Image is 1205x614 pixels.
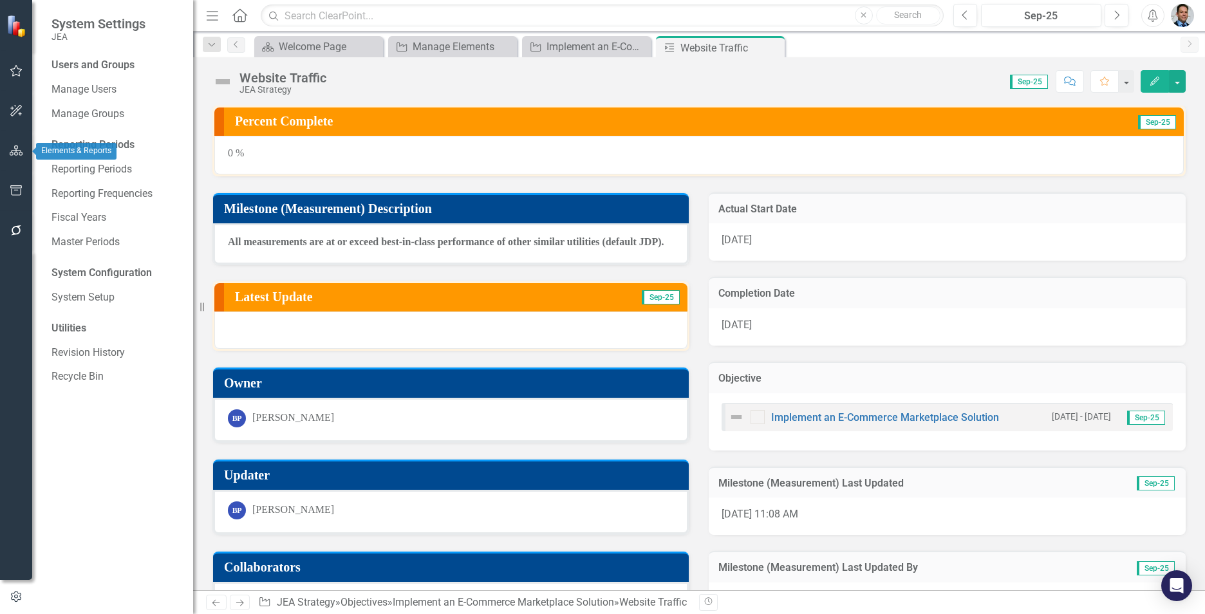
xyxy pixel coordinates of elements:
[214,136,1184,174] div: 0 %
[228,501,246,519] div: BP
[51,321,180,336] div: Utilities
[51,369,180,384] a: Recycle Bin
[224,376,682,390] h3: Owner
[718,562,1101,573] h3: Milestone (Measurement) Last Updated By
[212,71,233,92] img: Not Defined
[413,39,514,55] div: Manage Elements
[51,138,180,153] div: Reporting Periods
[771,411,999,423] a: Implement an E-Commerce Marketplace Solution
[51,58,180,73] div: Users and Groups
[51,266,180,281] div: System Configuration
[1052,411,1111,423] small: [DATE] - [DATE]
[228,236,664,247] strong: All measurements are at or exceed best-in-class performance of other similar utilities (default J...
[718,203,1176,215] h3: Actual Start Date
[51,210,180,225] a: Fiscal Years
[718,288,1176,299] h3: Completion Date
[1010,75,1048,89] span: Sep-25
[252,503,334,517] div: [PERSON_NAME]
[261,5,944,27] input: Search ClearPoint...
[722,319,752,331] span: [DATE]
[224,201,682,216] h3: Milestone (Measurement) Description
[1137,476,1175,490] span: Sep-25
[729,409,744,425] img: Not Defined
[235,290,531,304] h3: Latest Update
[6,15,29,37] img: ClearPoint Strategy
[51,235,180,250] a: Master Periods
[279,39,380,55] div: Welcome Page
[258,595,689,610] div: » » »
[224,468,682,482] h3: Updater
[51,290,180,305] a: System Setup
[393,596,614,608] a: Implement an E-Commerce Marketplace Solution
[36,143,117,160] div: Elements & Reports
[51,32,145,42] small: JEA
[981,4,1101,27] button: Sep-25
[277,596,335,608] a: JEA Strategy
[51,162,180,177] a: Reporting Periods
[51,346,180,360] a: Revision History
[894,10,922,20] span: Search
[51,187,180,201] a: Reporting Frequencies
[619,596,687,608] div: Website Traffic
[546,39,648,55] div: Implement an E-Commerce Marketplace Solution
[51,107,180,122] a: Manage Groups
[709,498,1186,535] div: [DATE] 11:08 AM
[1138,115,1176,129] span: Sep-25
[985,8,1097,24] div: Sep-25
[1161,570,1192,601] div: Open Intercom Messenger
[252,411,334,425] div: [PERSON_NAME]
[228,409,246,427] div: BP
[718,478,1096,489] h3: Milestone (Measurement) Last Updated
[1127,411,1165,425] span: Sep-25
[876,6,940,24] button: Search
[341,596,388,608] a: Objectives
[1137,561,1175,575] span: Sep-25
[391,39,514,55] a: Manage Elements
[257,39,380,55] a: Welcome Page
[239,85,326,95] div: JEA Strategy
[51,82,180,97] a: Manage Users
[235,114,908,128] h3: Percent Complete
[1171,4,1194,27] img: Christopher Barrett
[722,234,752,246] span: [DATE]
[51,16,145,32] span: System Settings
[239,71,326,85] div: Website Traffic
[680,40,781,56] div: Website Traffic
[224,560,682,574] h3: Collaborators
[525,39,648,55] a: Implement an E-Commerce Marketplace Solution
[718,373,1176,384] h3: Objective
[642,290,680,304] span: Sep-25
